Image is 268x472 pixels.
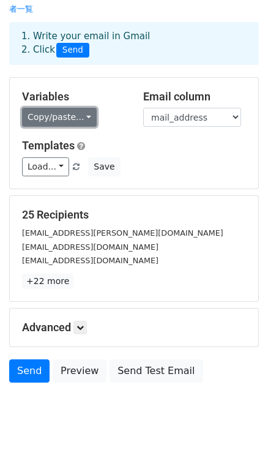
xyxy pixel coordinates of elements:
[56,43,89,58] span: Send
[22,157,69,176] a: Load...
[110,359,203,383] a: Send Test Email
[9,359,50,383] a: Send
[22,242,158,252] small: [EMAIL_ADDRESS][DOMAIN_NAME]
[22,228,223,238] small: [EMAIL_ADDRESS][PERSON_NAME][DOMAIN_NAME]
[22,139,75,152] a: Templates
[207,413,268,472] div: チャットウィジェット
[22,274,73,289] a: +22 more
[12,29,256,58] div: 1. Write your email in Gmail 2. Click
[22,90,125,103] h5: Variables
[22,208,246,222] h5: 25 Recipients
[207,413,268,472] iframe: Chat Widget
[88,157,120,176] button: Save
[22,108,97,127] a: Copy/paste...
[143,90,246,103] h5: Email column
[22,321,246,334] h5: Advanced
[22,256,158,265] small: [EMAIL_ADDRESS][DOMAIN_NAME]
[53,359,106,383] a: Preview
